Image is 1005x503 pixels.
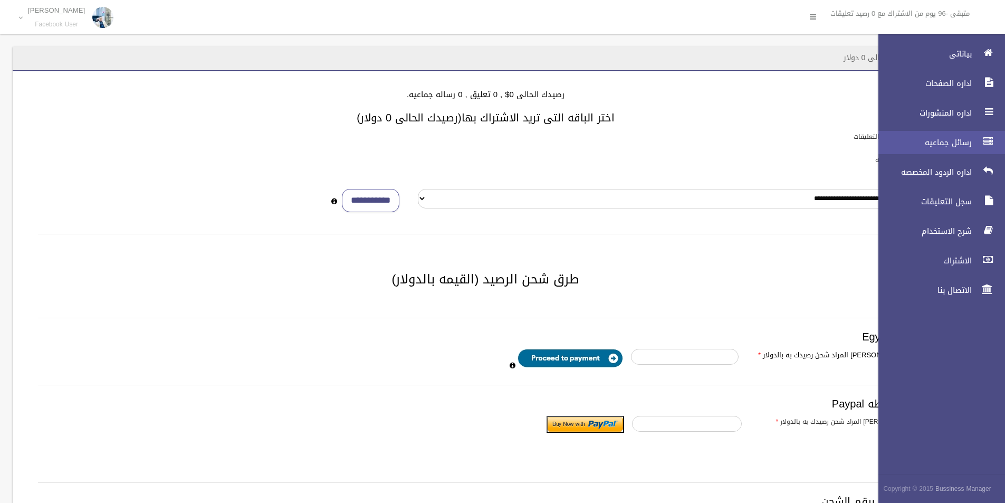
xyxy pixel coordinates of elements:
a: اداره الصفحات [869,72,1005,95]
label: باقات الرسائل الجماعيه [875,154,937,166]
span: الاشتراك [869,255,975,266]
span: اداره الصفحات [869,78,975,89]
span: اداره الردود المخصصه [869,167,975,177]
strong: Bussiness Manager [935,483,991,495]
small: Facebook User [28,21,85,29]
label: ادخل [PERSON_NAME] المراد شحن رصيدك به بالدولار [750,416,938,428]
span: شرح الاستخدام [869,226,975,236]
span: رسائل جماعيه [869,137,975,148]
a: الاشتراك [869,249,1005,272]
h3: اختر الباقه التى تريد الاشتراك بها(رصيدك الحالى 0 دولار) [25,112,946,124]
label: ادخل [PERSON_NAME] المراد شحن رصيدك به بالدولار [746,349,932,362]
h3: الدفع بواسطه Paypal [38,398,933,410]
a: اداره المنشورات [869,101,1005,125]
span: بياناتى [869,49,975,59]
h2: طرق شحن الرصيد (القيمه بالدولار) [25,272,946,286]
a: سجل التعليقات [869,190,1005,213]
input: Submit [547,416,624,433]
h4: رصيدك الحالى 0$ , 0 تعليق , 0 رساله جماعيه. [25,90,946,99]
a: الاتصال بنا [869,279,1005,302]
a: بياناتى [869,42,1005,65]
a: اداره الردود المخصصه [869,160,1005,184]
h3: Egypt payment [38,331,933,343]
a: رسائل جماعيه [869,131,1005,154]
label: باقات الرد الالى على التعليقات [854,131,937,143]
header: الاشتراك - رصيدك الحالى 0 دولار [831,48,959,68]
span: اداره المنشورات [869,108,975,118]
span: Copyright © 2015 [883,483,933,495]
span: سجل التعليقات [869,196,975,207]
span: الاتصال بنا [869,285,975,296]
a: شرح الاستخدام [869,220,1005,243]
p: [PERSON_NAME] [28,6,85,14]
